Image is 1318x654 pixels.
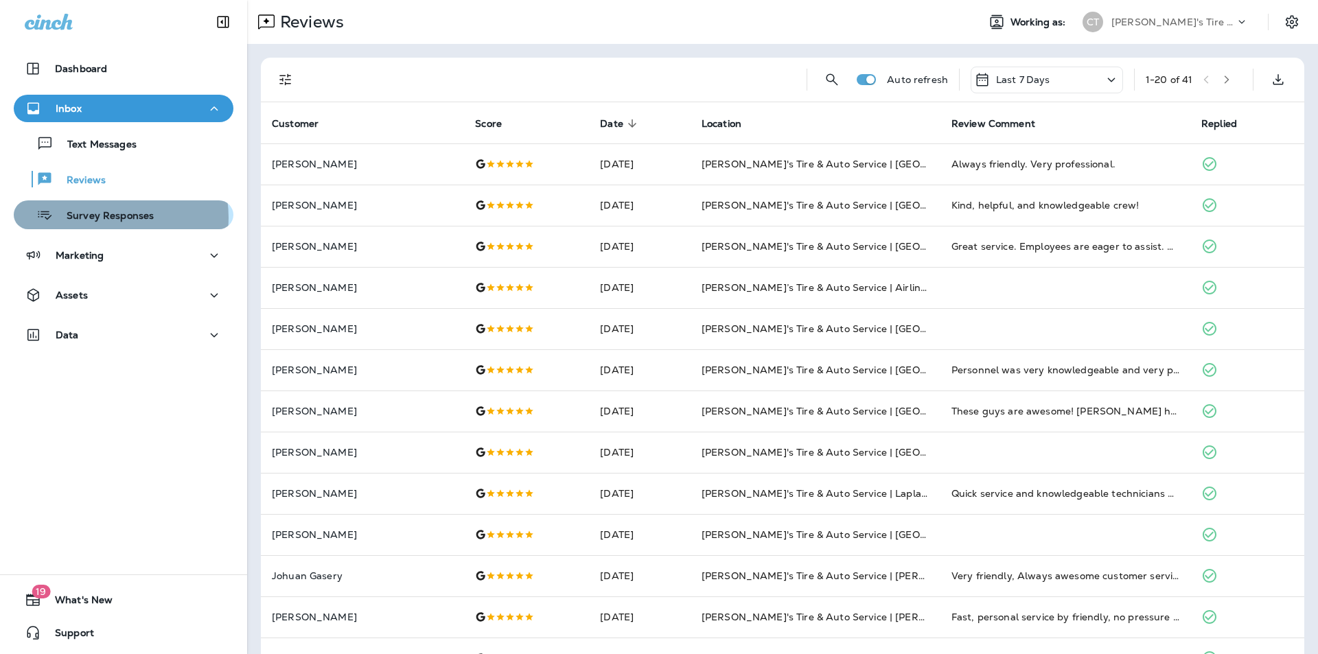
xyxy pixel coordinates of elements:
div: Always friendly. Very professional. [951,157,1179,171]
p: Reviews [53,174,106,187]
span: [PERSON_NAME]'s Tire & Auto Service | [GEOGRAPHIC_DATA] [702,199,1002,211]
p: [PERSON_NAME] [272,611,453,622]
span: Score [475,117,520,130]
p: Assets [56,290,88,301]
p: [PERSON_NAME] [272,529,453,540]
span: [PERSON_NAME]'s Tire & Auto Service | [PERSON_NAME] [702,570,980,582]
p: Data [56,329,79,340]
p: [PERSON_NAME] [272,406,453,417]
p: Text Messages [54,139,137,152]
div: These guys are awesome! Tyler helped so much in regards to the maintenance I needed on my car tha... [951,404,1179,418]
p: Survey Responses [53,210,154,223]
div: Personnel was very knowledgeable and very polite and cordial. [951,363,1179,377]
p: Marketing [56,250,104,261]
span: Date [600,118,623,130]
span: [PERSON_NAME]'s Tire & Auto Service | [GEOGRAPHIC_DATA][PERSON_NAME] [702,240,1087,253]
span: [PERSON_NAME]'s Tire & Auto Service | [GEOGRAPHIC_DATA] [702,364,1002,376]
p: Auto refresh [887,74,948,85]
div: CT [1083,12,1103,32]
span: Score [475,118,502,130]
td: [DATE] [589,596,691,638]
span: Review Comment [951,118,1035,130]
p: Last 7 Days [996,74,1050,85]
p: Reviews [275,12,344,32]
div: Very friendly, Always awesome customer service coffee and free wifi [951,569,1179,583]
p: Johuan Gasery [272,570,453,581]
button: Export as CSV [1264,66,1292,93]
span: [PERSON_NAME]'s Tire & Auto Service | [GEOGRAPHIC_DATA] [702,323,1002,335]
span: Review Comment [951,117,1053,130]
span: Replied [1201,118,1237,130]
td: [DATE] [589,226,691,267]
button: Text Messages [14,129,233,158]
span: [PERSON_NAME]'s Tire & Auto Service | Laplace [702,487,932,500]
span: Location [702,118,741,130]
span: [PERSON_NAME]'s Tire & Auto Service | [GEOGRAPHIC_DATA] [702,446,1002,458]
button: Marketing [14,242,233,269]
td: [DATE] [589,185,691,226]
span: Working as: [1010,16,1069,28]
div: 1 - 20 of 41 [1146,74,1192,85]
td: [DATE] [589,473,691,514]
td: [DATE] [589,555,691,596]
p: Inbox [56,103,82,114]
span: Customer [272,117,336,130]
span: [PERSON_NAME]'s Tire & Auto Service | [PERSON_NAME] [702,611,980,623]
p: [PERSON_NAME] [272,200,453,211]
td: [DATE] [589,432,691,473]
p: [PERSON_NAME] [272,241,453,252]
td: [DATE] [589,267,691,308]
span: Replied [1201,117,1255,130]
span: Location [702,117,759,130]
p: [PERSON_NAME] [272,282,453,293]
td: [DATE] [589,514,691,555]
button: Settings [1280,10,1304,34]
p: [PERSON_NAME] [272,447,453,458]
button: Search Reviews [818,66,846,93]
button: Assets [14,281,233,309]
p: [PERSON_NAME] [272,364,453,375]
span: Support [41,627,94,644]
div: Quick service and knowledgeable technicians at a fair price. [951,487,1179,500]
td: [DATE] [589,143,691,185]
p: [PERSON_NAME] [272,323,453,334]
span: [PERSON_NAME]'s Tire & Auto Service | [GEOGRAPHIC_DATA] [702,158,1002,170]
td: [DATE] [589,349,691,390]
p: Dashboard [55,63,107,74]
button: Support [14,619,233,646]
div: Great service. Employees are eager to assist. Clean, well maintained business inside and out. Ser... [951,240,1179,253]
button: Data [14,321,233,349]
button: Collapse Sidebar [204,8,242,36]
p: [PERSON_NAME] [272,488,453,499]
button: Reviews [14,165,233,194]
button: 19What's New [14,586,233,614]
span: What's New [41,594,113,611]
div: Fast, personal service by friendly, no pressure personnel! [951,610,1179,624]
button: Survey Responses [14,200,233,229]
td: [DATE] [589,308,691,349]
span: Customer [272,118,319,130]
p: [PERSON_NAME] [272,159,453,170]
button: Inbox [14,95,233,122]
div: Kind, helpful, and knowledgeable crew! [951,198,1179,212]
button: Filters [272,66,299,93]
span: Date [600,117,641,130]
span: 19 [32,585,50,598]
span: [PERSON_NAME]'s Tire & Auto Service | [GEOGRAPHIC_DATA] [702,528,1002,541]
button: Dashboard [14,55,233,82]
span: [PERSON_NAME]'s Tire & Auto Service | [GEOGRAPHIC_DATA] [702,405,1002,417]
p: [PERSON_NAME]'s Tire & Auto [1111,16,1235,27]
td: [DATE] [589,390,691,432]
span: [PERSON_NAME]’s Tire & Auto Service | Airline Hwy [702,281,951,294]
